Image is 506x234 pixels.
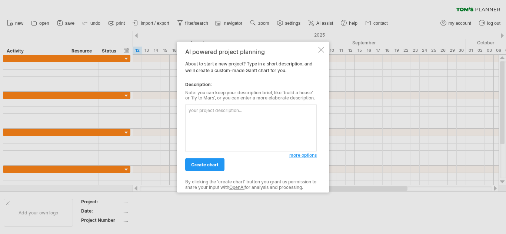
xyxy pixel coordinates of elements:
[289,152,317,158] span: more options
[185,81,317,88] div: Description:
[185,48,317,186] div: About to start a new project? Type in a short description, and we'll create a custom-made Gantt c...
[185,90,317,101] div: Note: you can keep your description brief, like 'build a house' or 'fly to Mars', or you can ente...
[185,48,317,55] div: AI powered project planning
[185,158,224,171] a: create chart
[289,152,317,159] a: more options
[229,184,244,190] a: OpenAI
[185,179,317,190] div: By clicking the 'create chart' button you grant us permission to share your input with for analys...
[191,162,219,167] span: create chart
